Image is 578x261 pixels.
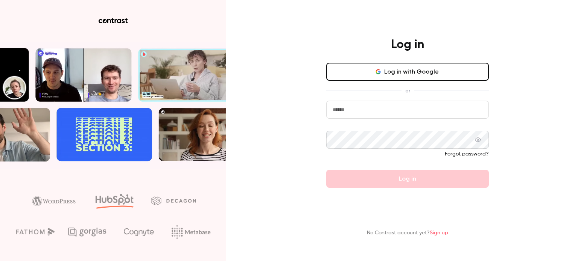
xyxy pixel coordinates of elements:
[430,230,448,235] a: Sign up
[391,37,424,52] h4: Log in
[402,87,414,95] span: or
[445,151,489,157] a: Forgot password?
[151,196,196,205] img: decagon
[367,229,448,237] p: No Contrast account yet?
[326,63,489,81] button: Log in with Google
